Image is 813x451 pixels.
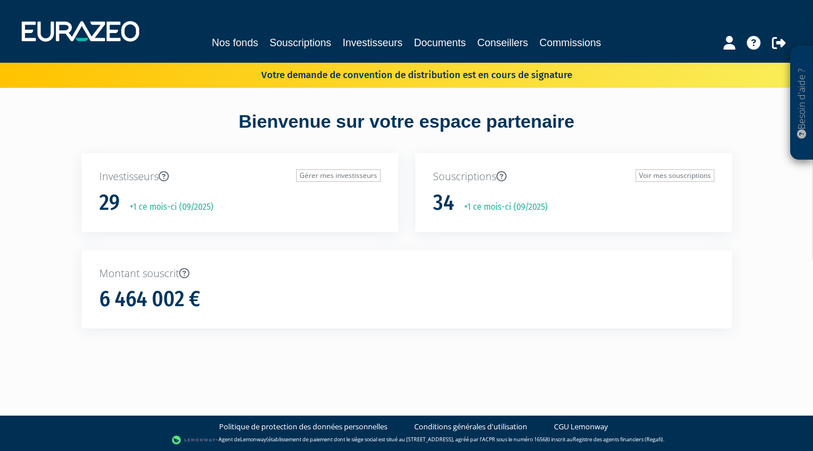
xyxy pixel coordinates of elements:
a: Commissions [540,35,601,51]
p: +1 ce mois-ci (09/2025) [122,201,213,214]
p: Besoin d'aide ? [795,52,808,155]
a: Conseillers [478,35,528,51]
a: Lemonway [240,436,266,444]
a: Nos fonds [212,35,258,51]
div: - Agent de (établissement de paiement dont le siège social est situé au [STREET_ADDRESS], agréé p... [11,434,802,446]
p: Souscriptions [433,169,714,184]
h1: 34 [433,191,454,215]
img: 1732889491-logotype_eurazeo_blanc_rvb.png [22,21,139,42]
a: Voir mes souscriptions [636,169,714,182]
div: Bienvenue sur votre espace partenaire [73,109,741,153]
p: Votre demande de convention de distribution est en cours de signature [228,66,572,82]
img: logo-lemonway.png [172,434,216,446]
p: Montant souscrit [99,266,714,281]
a: Investisseurs [342,35,402,51]
a: Politique de protection des données personnelles [219,421,387,432]
a: Gérer mes investisseurs [296,169,381,182]
a: Conditions générales d'utilisation [414,421,527,432]
a: Documents [414,35,466,51]
a: CGU Lemonway [554,421,608,432]
h1: 29 [99,191,120,215]
h1: 6 464 002 € [99,287,200,311]
a: Souscriptions [269,35,331,51]
a: Registre des agents financiers (Regafi) [573,436,663,444]
p: Investisseurs [99,169,381,184]
p: +1 ce mois-ci (09/2025) [456,201,548,214]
